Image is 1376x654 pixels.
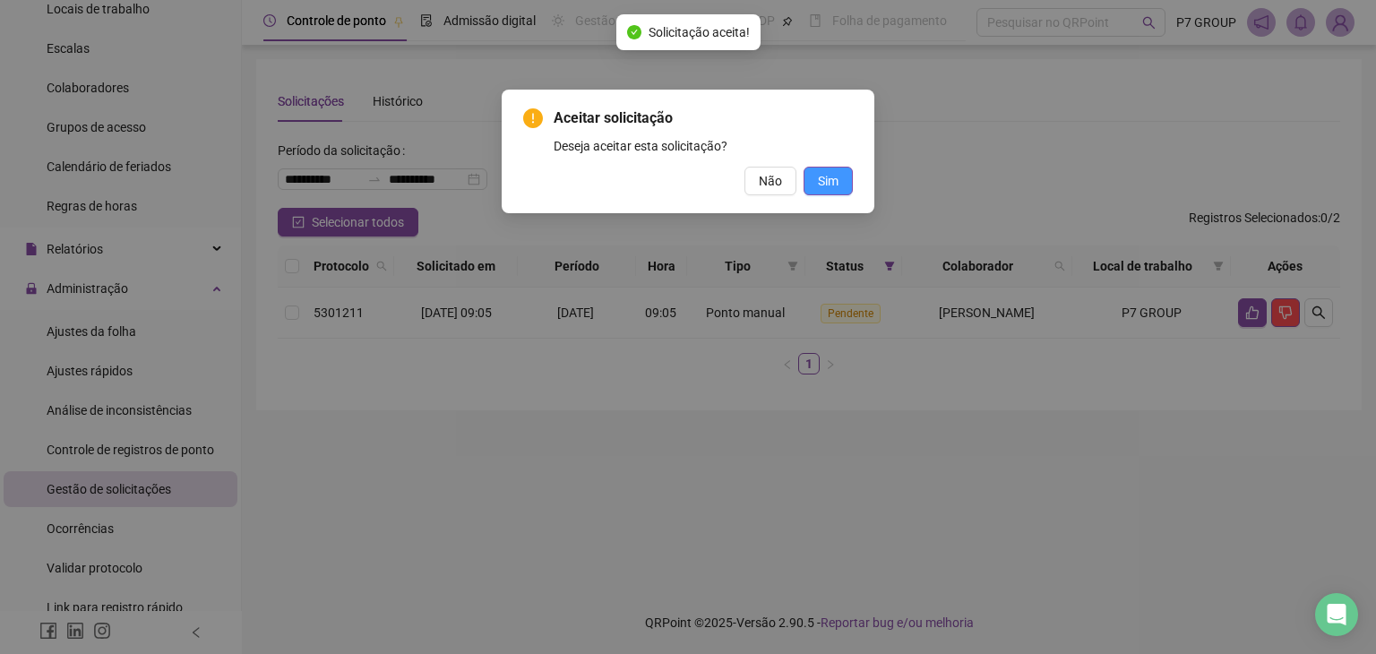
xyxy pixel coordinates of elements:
[759,171,782,191] span: Não
[627,25,641,39] span: check-circle
[804,167,853,195] button: Sim
[523,108,543,128] span: exclamation-circle
[1315,593,1358,636] div: Open Intercom Messenger
[649,22,750,42] span: Solicitação aceita!
[554,136,853,156] div: Deseja aceitar esta solicitação?
[744,167,796,195] button: Não
[554,108,853,129] span: Aceitar solicitação
[818,171,838,191] span: Sim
